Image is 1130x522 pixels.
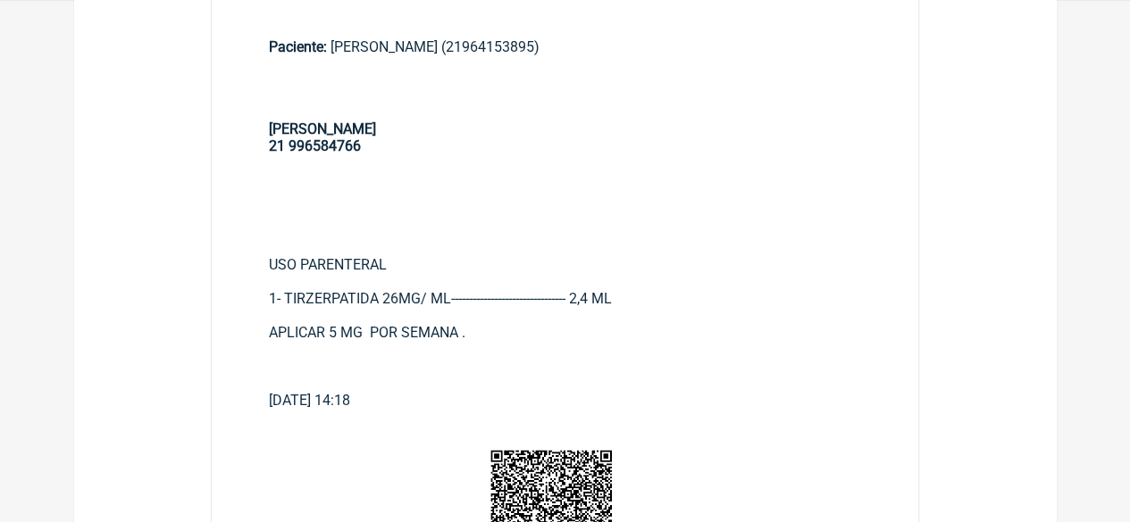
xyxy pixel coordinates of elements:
[269,392,862,409] div: [DATE] 14:18
[269,38,862,55] div: [PERSON_NAME] (21964153895)
[269,38,327,55] span: Paciente:
[269,256,862,392] div: USO PARENTERAL 1- TIRZERPATIDA 26MG/ ML-------------------------------- 2,4 ML APLICAR 5 MG POR S...
[269,120,376,154] strong: [PERSON_NAME] 21 996584766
